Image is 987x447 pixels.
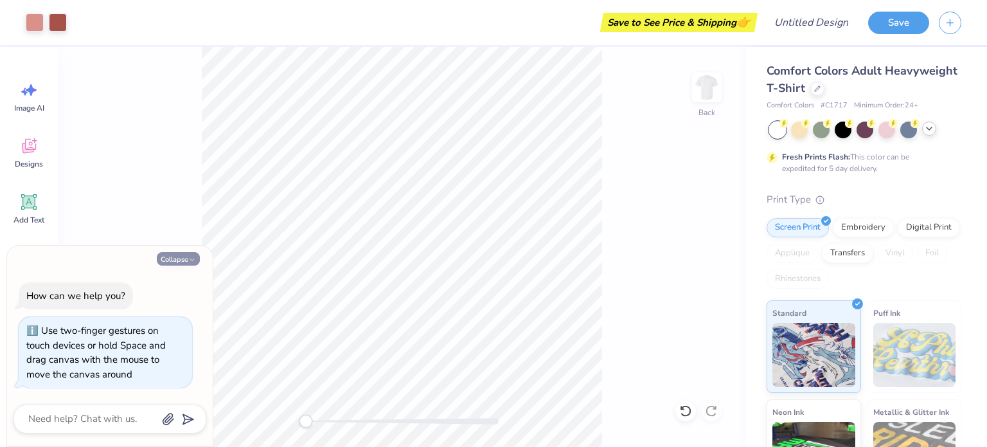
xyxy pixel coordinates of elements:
[782,152,850,162] strong: Fresh Prints Flash:
[603,13,754,32] div: Save to See Price & Shipping
[898,218,960,237] div: Digital Print
[13,215,44,225] span: Add Text
[767,244,818,263] div: Applique
[15,159,43,169] span: Designs
[854,100,918,111] span: Minimum Order: 24 +
[299,415,312,428] div: Accessibility label
[157,252,200,266] button: Collapse
[772,306,806,320] span: Standard
[877,244,913,263] div: Vinyl
[736,14,751,30] span: 👉
[821,100,848,111] span: # C1717
[772,405,804,419] span: Neon Ink
[767,269,829,289] div: Rhinestones
[26,289,125,302] div: How can we help you?
[698,107,715,118] div: Back
[873,323,956,387] img: Puff Ink
[767,218,829,237] div: Screen Print
[833,218,894,237] div: Embroidery
[767,100,814,111] span: Comfort Colors
[873,405,949,419] span: Metallic & Glitter Ink
[767,192,961,207] div: Print Type
[764,10,858,35] input: Untitled Design
[782,151,940,174] div: This color can be expedited for 5 day delivery.
[873,306,900,320] span: Puff Ink
[14,103,44,113] span: Image AI
[26,324,166,381] div: Use two-finger gestures on touch devices or hold Space and drag canvas with the mouse to move the...
[767,63,957,96] span: Comfort Colors Adult Heavyweight T-Shirt
[822,244,873,263] div: Transfers
[868,12,929,34] button: Save
[917,244,947,263] div: Foil
[772,323,855,387] img: Standard
[694,75,720,100] img: Back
